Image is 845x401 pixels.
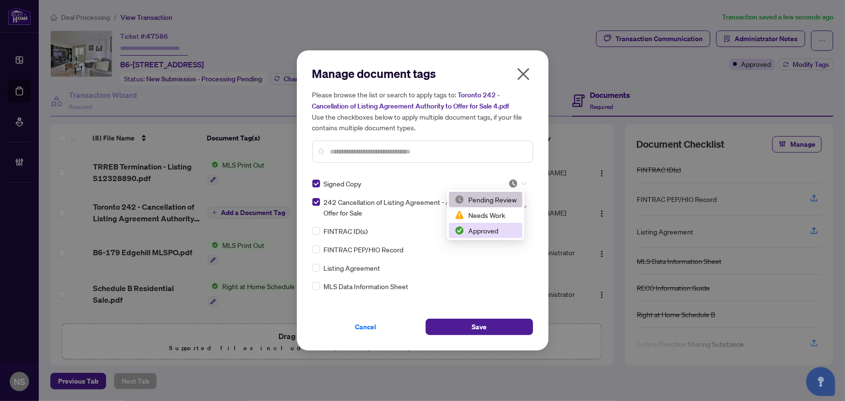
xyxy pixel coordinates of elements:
img: status [508,179,518,188]
span: Listing Agreement [324,262,381,273]
div: Pending Review [455,194,517,205]
span: Cancel [355,319,377,335]
div: Approved [455,225,517,236]
div: Needs Work [455,210,517,220]
div: Needs Work [449,207,522,223]
h2: Manage document tags [312,66,533,81]
button: Save [426,319,533,335]
button: Cancel [312,319,420,335]
img: status [455,210,464,220]
span: close [516,66,531,82]
span: 242 Cancellation of Listing Agreement - Authority to Offer for Sale [324,197,497,218]
button: Open asap [806,367,835,396]
h5: Please browse the list or search to apply tags to: Use the checkboxes below to apply multiple doc... [312,89,533,133]
span: Pending Review [508,179,527,188]
span: FINTRAC PEP/HIO Record [324,244,404,255]
span: MLS Data Information Sheet [324,281,409,292]
span: Signed Copy [324,178,362,189]
img: status [455,226,464,235]
img: status [455,195,464,204]
span: FINTRAC ID(s) [324,226,368,236]
div: Approved [449,223,522,238]
span: Save [472,319,487,335]
div: Pending Review [449,192,522,207]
